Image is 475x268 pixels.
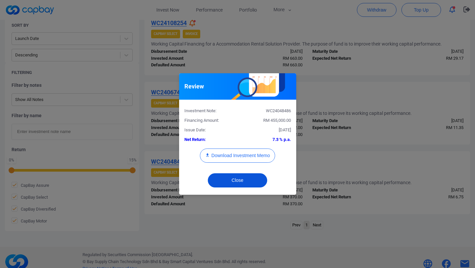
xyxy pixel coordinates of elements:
[263,118,291,123] span: RM 455,000.00
[237,136,296,143] div: 7.3 % p.a.
[237,127,296,134] div: [DATE]
[179,117,238,124] div: Financing Amount:
[184,83,204,90] h5: Review
[208,173,267,187] button: Close
[179,108,238,115] div: Investment Note:
[179,136,238,143] div: Net Return:
[179,127,238,134] div: Issue Date:
[237,108,296,115] div: WC24048486
[200,149,275,163] button: Download Investment Memo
